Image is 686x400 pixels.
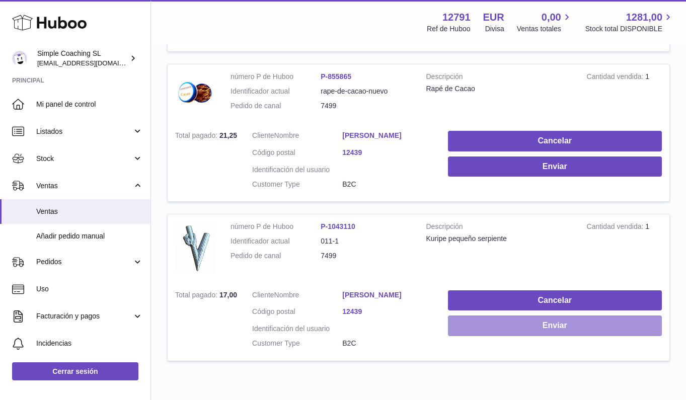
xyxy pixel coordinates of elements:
[342,180,432,189] dd: B2C
[12,51,27,66] img: info@simplecoaching.es
[321,251,411,261] dd: 7499
[426,72,572,84] strong: Descripción
[36,284,143,294] span: Uso
[36,311,132,321] span: Facturación y pagos
[37,59,148,67] span: [EMAIL_ADDRESS][DOMAIN_NAME]
[321,222,355,230] a: P-1043110
[342,307,432,316] a: 12439
[219,131,237,139] span: 21,25
[426,234,572,244] div: Kuripe pequeño serpiente
[231,87,321,96] dt: Identificador actual
[442,11,471,24] strong: 12791
[579,214,669,282] td: 1
[36,154,132,164] span: Stock
[36,181,132,191] span: Ventas
[321,72,351,81] a: P-855865
[36,100,143,109] span: Mi panel de control
[342,148,432,157] a: 12439
[448,290,662,311] button: Cancelar
[231,251,321,261] dt: Pedido de canal
[252,148,342,160] dt: Código postal
[252,324,342,334] dt: Identificación del usuario
[483,11,504,24] strong: EUR
[587,72,646,83] strong: Cantidad vendida
[175,72,215,113] img: WhatsApp-Image-2022-09-21-at-5.37.14-PM-e1663774959481.jpeg
[585,11,674,34] a: 1281,00 Stock total DISPONIBLE
[231,101,321,111] dt: Pedido de canal
[542,11,561,24] span: 0,00
[342,290,432,300] a: [PERSON_NAME]
[36,257,132,267] span: Pedidos
[252,165,342,175] dt: Identificación del usuario
[36,207,143,216] span: Ventas
[517,11,573,34] a: 0,00 Ventas totales
[252,307,342,319] dt: Código postal
[175,131,219,142] strong: Total pagado
[252,180,342,189] dt: Customer Type
[231,72,321,82] dt: número P de Huboo
[579,64,669,123] td: 1
[517,24,573,34] span: Ventas totales
[252,131,342,143] dt: Nombre
[448,315,662,336] button: Enviar
[252,290,342,302] dt: Nombre
[12,362,138,380] a: Cerrar sesión
[252,339,342,348] dt: Customer Type
[175,291,219,301] strong: Total pagado
[587,222,646,233] strong: Cantidad vendida
[252,131,274,139] span: Cliente
[37,49,128,68] div: Simple Coaching SL
[448,156,662,177] button: Enviar
[36,127,132,136] span: Listados
[427,24,470,34] div: Ref de Huboo
[448,131,662,151] button: Cancelar
[342,339,432,348] dd: B2C
[252,291,274,299] span: Cliente
[36,231,143,241] span: Añadir pedido manual
[231,222,321,231] dt: número P de Huboo
[585,24,674,34] span: Stock total DISPONIBLE
[342,131,432,140] a: [PERSON_NAME]
[321,236,411,246] dd: 011-1
[231,236,321,246] dt: Identificador actual
[219,291,237,299] span: 17,00
[485,24,504,34] div: Divisa
[321,101,411,111] dd: 7499
[426,222,572,234] strong: Descripción
[626,11,662,24] span: 1281,00
[426,84,572,94] div: Rapé de Cacao
[175,222,215,272] img: 1746005097.png
[321,87,411,96] dd: rape-de-cacao-nuevo
[36,339,143,348] span: Incidencias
